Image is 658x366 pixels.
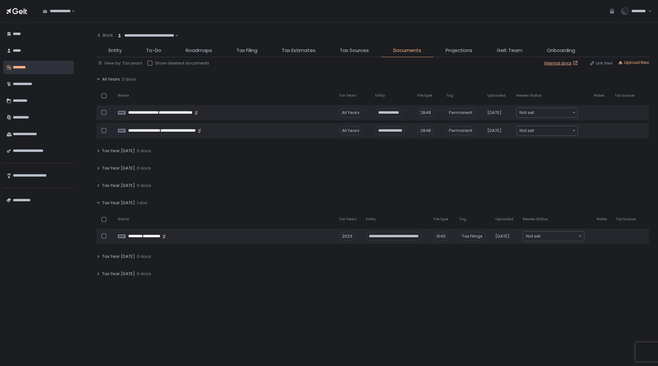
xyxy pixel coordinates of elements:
span: Tax Years [339,93,357,98]
span: Projections [446,47,472,54]
span: Documents [393,47,421,54]
span: Notes [594,93,605,98]
span: Notes [597,217,607,222]
div: Search for option [523,231,584,241]
div: Search for option [517,108,578,118]
span: Uploaded [487,93,505,98]
span: Gelt Team [497,47,522,54]
span: Tax Year [DATE] [102,183,135,188]
span: Not set [526,233,540,240]
span: [DATE] [487,110,502,116]
span: Entity [109,47,122,54]
div: All Years [339,108,362,117]
div: Back [96,32,113,38]
span: Tax Source [615,93,634,98]
button: View by: Tax years [98,60,142,66]
span: Tax Estimates [282,47,316,54]
input: Search for option [174,32,174,39]
div: 2848 [417,126,434,135]
span: Tax Filings [459,232,485,241]
div: 2023 [339,232,355,241]
span: Entity [366,217,376,222]
span: All Years [102,76,120,82]
span: 0 docs [137,165,151,171]
span: Onboarding [547,47,575,54]
div: Search for option [113,29,178,42]
span: Review Status [523,217,548,222]
button: Back [96,29,113,42]
div: 1040 [433,232,449,241]
span: Permanent [446,126,475,135]
span: To-Do [146,47,161,54]
span: 0 docs [137,271,151,277]
span: Name [118,93,129,98]
span: Tax Sources [340,47,369,54]
span: Name [118,217,129,222]
span: Tax Years [339,217,357,222]
span: 2 docs [122,76,136,82]
span: Tag [446,93,453,98]
span: Tax Source [616,217,636,222]
span: [DATE] [487,128,502,134]
span: Tax Year [DATE] [102,200,135,206]
button: Upload files [618,60,649,65]
div: Search for option [39,4,75,18]
button: Link files [590,60,613,66]
input: Search for option [534,109,572,116]
div: All Years [339,126,362,135]
span: File type [417,93,432,98]
span: Tax Year [DATE] [102,148,135,154]
span: File type [433,217,448,222]
span: 0 docs [137,254,151,259]
input: Search for option [534,127,572,134]
span: Not set [520,127,534,134]
a: Internal docs [544,60,579,66]
span: 0 docs [137,148,151,154]
span: Permanent [446,108,475,117]
span: 1 doc [137,200,147,206]
span: Not set [520,109,534,116]
span: 0 docs [137,183,151,188]
input: Search for option [540,233,578,240]
span: [DATE] [495,233,510,239]
span: Review Status [516,93,542,98]
div: 2848 [417,108,434,117]
span: Tax Year [DATE] [102,271,135,277]
span: Entity [375,93,385,98]
span: Uploaded [495,217,513,222]
span: Tax Year [DATE] [102,254,135,259]
span: Tax Year [DATE] [102,165,135,171]
div: Search for option [517,126,578,135]
span: Roadmaps [186,47,212,54]
span: Tag [459,217,466,222]
span: Tax Filing [236,47,257,54]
